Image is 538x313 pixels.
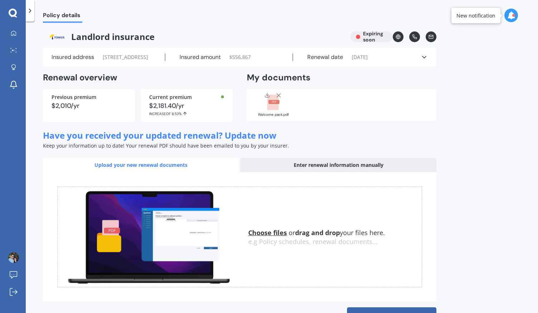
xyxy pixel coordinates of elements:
label: Insured address [52,54,94,61]
span: Landlord insurance [43,31,344,42]
div: New notification [456,12,495,19]
div: Upload your new renewal documents [43,158,239,172]
div: Previous premium [52,95,126,100]
div: $2,181.40/yr [149,103,224,116]
b: drag and drop [295,228,340,237]
div: Welcome pack.pdf [255,113,291,116]
span: or your files here. [248,228,385,237]
span: $ 556,867 [229,54,251,61]
span: [DATE] [352,54,368,61]
label: Insured amount [180,54,221,61]
label: Renewal date [307,54,343,61]
span: Policy details [43,12,82,21]
u: Choose files [248,228,287,237]
div: Enter renewal information manually [240,158,436,172]
span: Have you received your updated renewal? Update now [43,129,277,141]
img: upload.de96410c8ce839c3fdd5.gif [58,187,240,287]
span: INCREASE OF [149,111,172,116]
span: 8.53% [172,111,182,116]
h2: Renewal overview [43,72,233,83]
span: [STREET_ADDRESS] [103,54,148,61]
div: e.g Policy schedules, renewal documents... [248,238,422,246]
img: AEdFTp5cO4wdQhtmUUYBooRcRNWWmQX6qOJhSlyUpoWsFCE=s96-c [8,252,19,263]
div: Current premium [149,95,224,100]
span: Keep your information up to date! Your renewal PDF should have been emailed to you by your insurer. [43,142,289,149]
h2: My documents [247,72,310,83]
img: Tower.webp [43,31,71,42]
div: $2,010/yr [52,103,126,109]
